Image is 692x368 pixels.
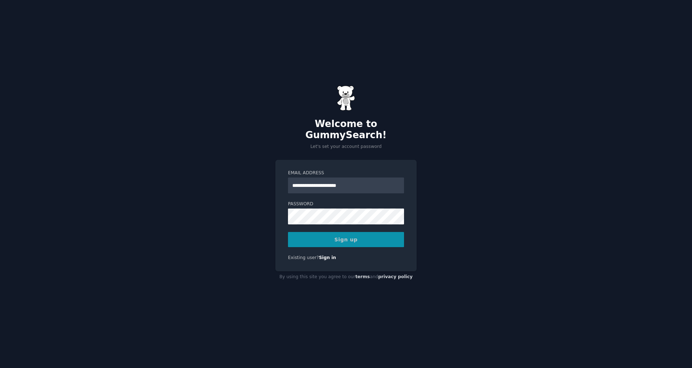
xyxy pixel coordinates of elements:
label: Password [288,201,404,207]
img: Gummy Bear [337,86,355,111]
div: By using this site you agree to our and [275,271,417,283]
a: terms [355,274,370,279]
label: Email Address [288,170,404,176]
p: Let's set your account password [275,144,417,150]
h2: Welcome to GummySearch! [275,118,417,141]
a: privacy policy [378,274,413,279]
span: Existing user? [288,255,319,260]
a: Sign in [319,255,336,260]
